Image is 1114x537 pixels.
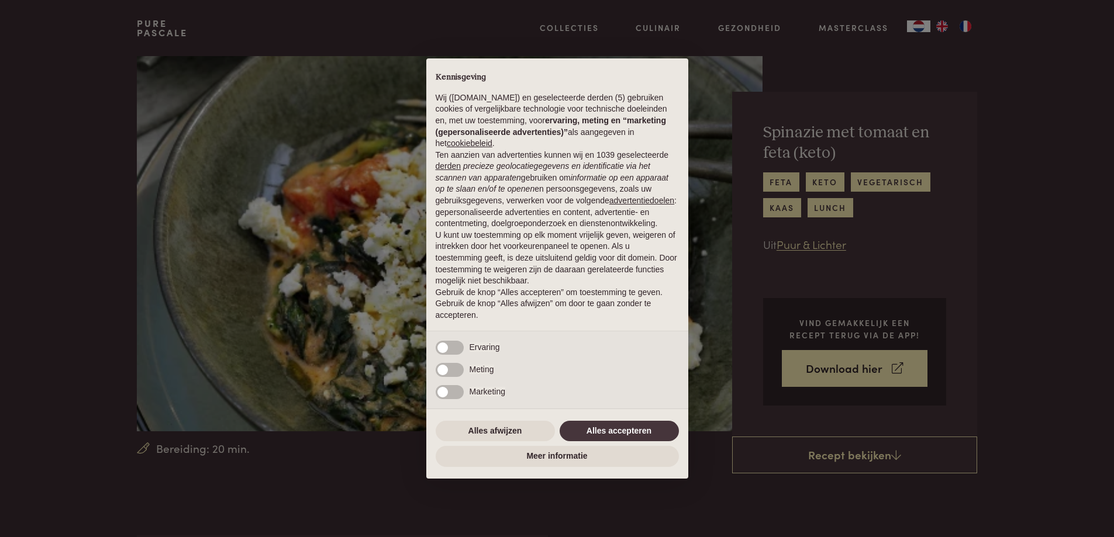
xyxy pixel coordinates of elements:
em: precieze geolocatiegegevens en identificatie via het scannen van apparaten [436,161,650,182]
h2: Kennisgeving [436,72,679,83]
p: Ten aanzien van advertenties kunnen wij en 1039 geselecteerde gebruiken om en persoonsgegevens, z... [436,150,679,230]
span: Marketing [470,387,505,396]
strong: ervaring, meting en “marketing (gepersonaliseerde advertenties)” [436,116,666,137]
button: Alles afwijzen [436,421,555,442]
button: derden [436,161,461,172]
span: Meting [470,365,494,374]
button: Meer informatie [436,446,679,467]
button: advertentiedoelen [609,195,674,207]
p: U kunt uw toestemming op elk moment vrijelijk geven, weigeren of intrekken door het voorkeurenpan... [436,230,679,287]
button: Alles accepteren [560,421,679,442]
p: Gebruik de knop “Alles accepteren” om toestemming te geven. Gebruik de knop “Alles afwijzen” om d... [436,287,679,321]
a: cookiebeleid [447,138,492,148]
p: Wij ([DOMAIN_NAME]) en geselecteerde derden (5) gebruiken cookies of vergelijkbare technologie vo... [436,92,679,150]
em: informatie op een apparaat op te slaan en/of te openen [436,173,669,194]
span: Ervaring [470,342,500,352]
